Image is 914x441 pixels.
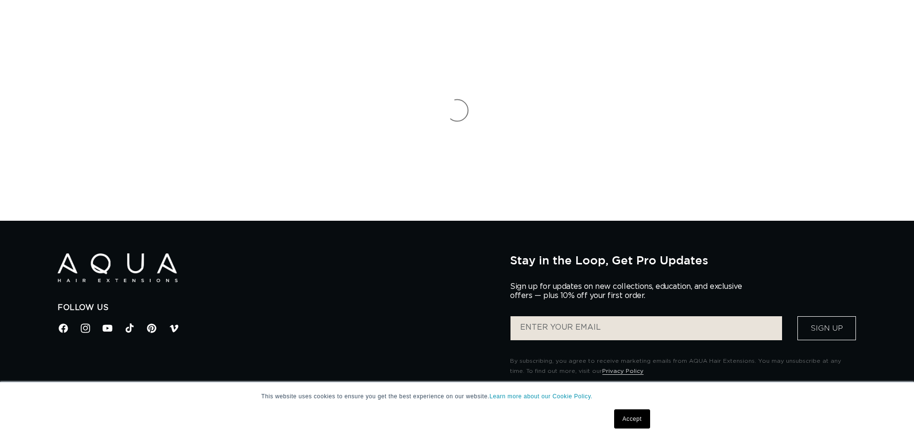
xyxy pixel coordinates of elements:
[58,253,178,283] img: Aqua Hair Extensions
[58,303,496,313] h2: Follow Us
[510,356,856,377] p: By subscribing, you agree to receive marketing emails from AQUA Hair Extensions. You may unsubscr...
[489,393,593,400] a: Learn more about our Cookie Policy.
[614,409,650,429] a: Accept
[797,316,856,340] button: Sign Up
[261,392,653,401] p: This website uses cookies to ensure you get the best experience on our website.
[510,316,782,340] input: ENTER YOUR EMAIL
[602,368,643,374] a: Privacy Policy
[510,282,750,300] p: Sign up for updates on new collections, education, and exclusive offers — plus 10% off your first...
[510,253,856,267] h2: Stay in the Loop, Get Pro Updates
